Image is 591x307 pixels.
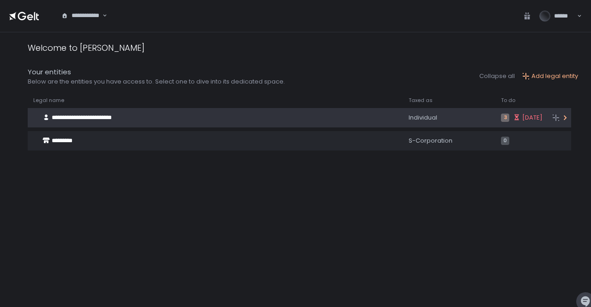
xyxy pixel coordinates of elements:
span: Taxed as [409,97,433,104]
div: Your entities [28,67,285,78]
span: To do [501,97,515,104]
span: [DATE] [522,114,543,122]
button: Collapse all [479,72,515,80]
div: Search for option [55,6,107,25]
span: 0 [501,137,509,145]
input: Search for option [61,20,102,29]
span: 3 [501,114,509,122]
div: S-Corporation [409,137,490,145]
span: Legal name [33,97,64,104]
div: Below are the entities you have access to. Select one to dive into its dedicated space. [28,78,285,86]
button: Add legal entity [522,72,578,80]
div: Individual [409,114,490,122]
div: Welcome to [PERSON_NAME] [28,42,145,54]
